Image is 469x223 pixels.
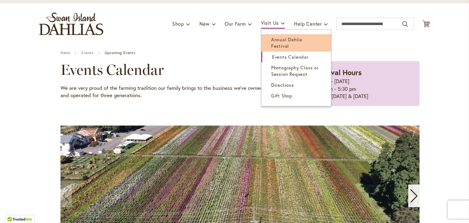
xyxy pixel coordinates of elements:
strong: Festival Hours [314,68,362,77]
a: Events [82,51,93,55]
span: New [199,20,209,27]
p: [DATE] - [DATE] 9:00 am - 5:30 pm Closed [DATE] & [DATE] [314,78,407,100]
span: Upcoming Events [105,51,135,55]
span: Our Farm [225,20,245,27]
span: Visit Us [261,20,279,26]
span: Annual Dahlia Festival [271,36,302,49]
iframe: Launch Accessibility Center [5,201,22,218]
span: Events Calendar [272,54,309,60]
span: Photography Class or Session Request [271,64,319,77]
span: Help Center [294,20,322,27]
span: Directions [271,82,294,88]
span: Shop [172,20,184,27]
p: We are very proud of the farming tradition our family brings to the business we've owned and oper... [60,84,271,99]
a: Home [60,51,70,55]
h2: Events Calendar [60,61,271,78]
span: Gift Shop [271,93,292,99]
a: store logo [39,13,103,35]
